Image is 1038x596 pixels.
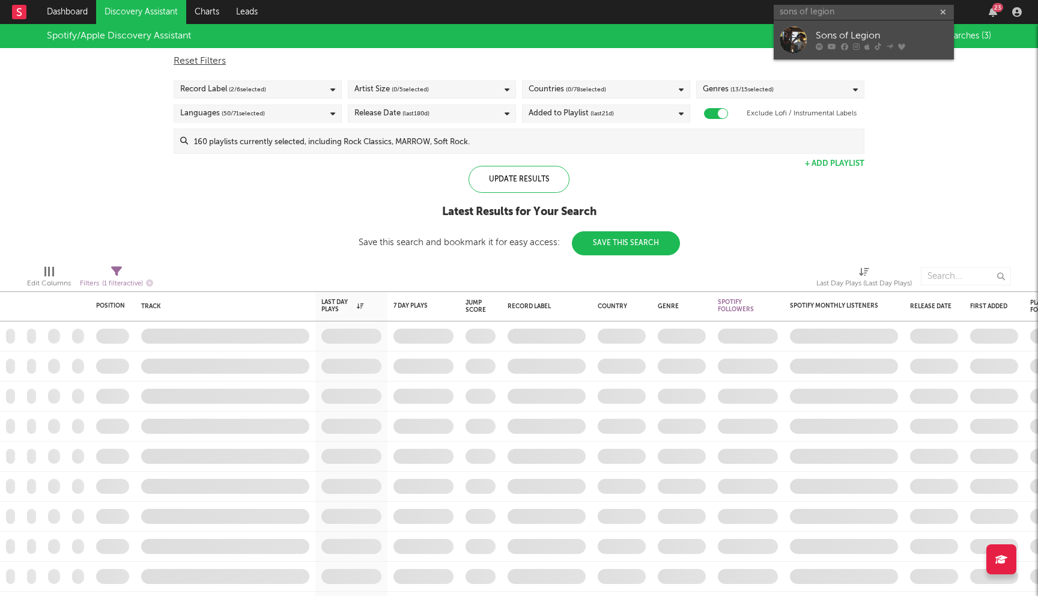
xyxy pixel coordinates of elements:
span: ( 0 / 5 selected) [392,82,429,97]
span: ( 2 / 6 selected) [229,82,266,97]
button: 23 [989,7,997,17]
div: Record Label [180,82,266,97]
button: Save This Search [572,231,680,255]
div: Edit Columns [27,261,71,296]
div: Position [96,302,125,309]
span: (last 21 d) [590,106,614,121]
div: Jump Score [466,299,486,314]
div: First Added [970,303,1012,310]
div: Spotify/Apple Discovery Assistant [47,29,191,43]
div: Spotify Followers [718,299,760,313]
div: Country [598,303,640,310]
input: 160 playlists currently selected, including Rock Classics, MARROW, Soft Rock. [188,129,864,153]
div: Track [141,303,303,310]
div: Genre [658,303,700,310]
div: Genres [703,82,774,97]
span: ( 1 filter active) [102,281,143,287]
button: + Add Playlist [805,160,864,168]
label: Exclude Lofi / Instrumental Labels [747,106,857,121]
div: Spotify Monthly Listeners [790,302,880,309]
div: 23 [992,3,1003,12]
div: Record Label [508,303,580,310]
div: Latest Results for Your Search [359,205,680,219]
div: Filters [80,276,153,291]
div: Update Results [469,166,569,193]
span: ( 3 ) [982,32,991,40]
span: ( 13 / 15 selected) [730,82,774,97]
span: (last 180 d) [402,106,429,121]
div: Last Day Plays (Last Day Plays) [816,276,912,291]
input: Search... [921,267,1011,285]
div: 7 Day Plays [393,302,436,309]
div: Release Date [354,106,429,121]
span: ( 50 / 71 selected) [222,106,265,121]
div: Save this search and bookmark it for easy access: [359,238,680,247]
div: Release Date [910,303,952,310]
input: Search for artists [774,5,954,20]
div: Last Day Plays [321,299,363,313]
div: Languages [180,106,265,121]
div: Countries [529,82,606,97]
span: ( 0 / 78 selected) [566,82,606,97]
div: Filters(1 filter active) [80,261,153,296]
div: Reset Filters [174,54,864,68]
div: Sons of Legion [816,29,948,43]
div: Artist Size [354,82,429,97]
a: Sons of Legion [774,20,954,59]
span: Saved Searches [919,32,991,40]
div: Last Day Plays (Last Day Plays) [816,261,912,296]
div: Added to Playlist [529,106,614,121]
div: Edit Columns [27,276,71,291]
